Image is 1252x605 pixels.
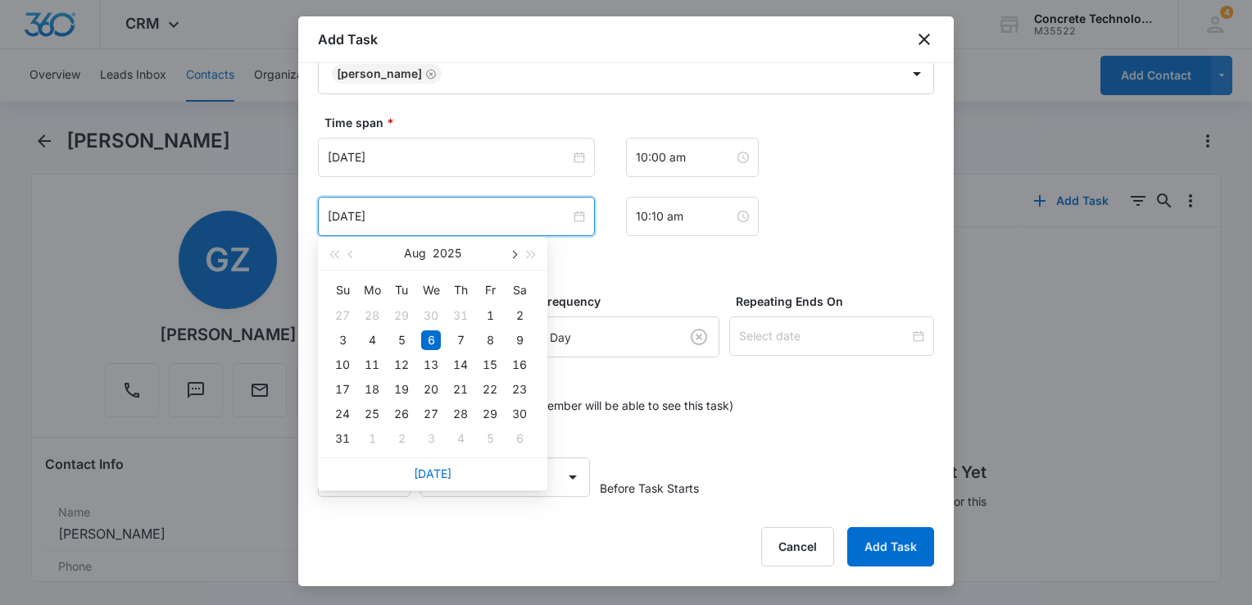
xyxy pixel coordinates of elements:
[446,377,475,402] td: 2025-08-21
[510,355,529,375] div: 16
[416,377,446,402] td: 2025-08-20
[510,429,529,448] div: 6
[451,404,470,424] div: 28
[451,306,470,325] div: 31
[510,330,529,350] div: 9
[357,303,387,328] td: 2025-07-28
[451,429,470,448] div: 4
[505,377,534,402] td: 2025-08-23
[505,353,534,377] td: 2025-08-16
[446,303,475,328] td: 2025-07-31
[480,355,500,375] div: 15
[357,277,387,303] th: Mo
[416,402,446,426] td: 2025-08-27
[333,380,352,399] div: 17
[600,480,699,497] span: Before Task Starts
[505,402,534,426] td: 2025-08-30
[328,426,357,451] td: 2025-08-31
[328,328,357,353] td: 2025-08-03
[636,148,734,166] input: 10:00 am
[505,426,534,451] td: 2025-09-06
[505,277,534,303] th: Sa
[636,207,734,225] input: 10:10 am
[446,277,475,303] th: Th
[480,380,500,399] div: 22
[392,429,411,448] div: 2
[433,237,461,270] button: 2025
[404,237,426,270] button: Aug
[475,426,505,451] td: 2025-09-05
[446,426,475,451] td: 2025-09-04
[318,30,378,49] h1: Add Task
[480,404,500,424] div: 29
[736,293,941,310] label: Repeating Ends On
[324,114,941,131] label: Time span
[475,303,505,328] td: 2025-08-01
[362,404,382,424] div: 25
[416,328,446,353] td: 2025-08-06
[328,402,357,426] td: 2025-08-24
[421,355,441,375] div: 13
[475,277,505,303] th: Fr
[387,353,416,377] td: 2025-08-12
[333,429,352,448] div: 31
[446,353,475,377] td: 2025-08-14
[475,402,505,426] td: 2025-08-29
[416,426,446,451] td: 2025-09-03
[362,429,382,448] div: 1
[328,277,357,303] th: Su
[357,377,387,402] td: 2025-08-18
[357,328,387,353] td: 2025-08-04
[451,355,470,375] div: 14
[446,328,475,353] td: 2025-08-07
[328,303,357,328] td: 2025-07-27
[505,303,534,328] td: 2025-08-02
[761,527,834,566] button: Cancel
[362,306,382,325] div: 28
[387,426,416,451] td: 2025-09-02
[421,404,441,424] div: 27
[421,380,441,399] div: 20
[392,380,411,399] div: 19
[328,148,570,166] input: Aug 6, 2025
[451,330,470,350] div: 7
[421,429,441,448] div: 3
[362,330,382,350] div: 4
[337,68,422,80] div: [PERSON_NAME]
[914,30,934,49] button: close
[392,355,411,375] div: 12
[421,330,441,350] div: 6
[328,377,357,402] td: 2025-08-17
[387,277,416,303] th: Tu
[392,330,411,350] div: 5
[333,330,352,350] div: 3
[421,306,441,325] div: 30
[414,466,451,480] a: [DATE]
[510,306,529,325] div: 2
[357,402,387,426] td: 2025-08-25
[422,68,437,80] div: Remove Larry Cutsinger
[387,402,416,426] td: 2025-08-26
[475,353,505,377] td: 2025-08-15
[847,527,934,566] button: Add Task
[475,328,505,353] td: 2025-08-08
[505,328,534,353] td: 2025-08-09
[357,426,387,451] td: 2025-09-01
[333,355,352,375] div: 10
[480,429,500,448] div: 5
[446,402,475,426] td: 2025-08-28
[362,355,382,375] div: 11
[541,293,726,310] label: Frequency
[392,306,411,325] div: 29
[416,303,446,328] td: 2025-07-30
[333,306,352,325] div: 27
[357,353,387,377] td: 2025-08-11
[387,328,416,353] td: 2025-08-05
[387,303,416,328] td: 2025-07-29
[686,324,712,350] button: Clear
[416,353,446,377] td: 2025-08-13
[416,277,446,303] th: We
[510,380,529,399] div: 23
[328,207,570,225] input: Aug 6, 2025
[510,404,529,424] div: 30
